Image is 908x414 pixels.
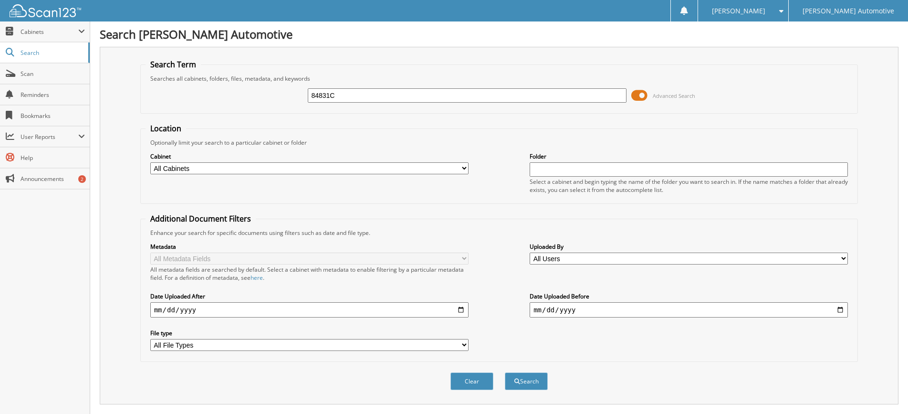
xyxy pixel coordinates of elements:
span: User Reports [21,133,78,141]
label: Cabinet [150,152,469,160]
span: Cabinets [21,28,78,36]
span: Search [21,49,83,57]
button: Clear [450,372,493,390]
button: Search [505,372,548,390]
input: start [150,302,469,318]
label: Folder [530,152,848,160]
h1: Search [PERSON_NAME] Automotive [100,26,898,42]
span: Reminders [21,91,85,99]
span: Help [21,154,85,162]
label: Uploaded By [530,243,848,251]
div: Enhance your search for specific documents using filters such as date and file type. [146,229,853,237]
img: scan123-logo-white.svg [10,4,81,17]
div: Optionally limit your search to a particular cabinet or folder [146,138,853,147]
legend: Additional Document Filters [146,213,256,224]
span: [PERSON_NAME] [712,8,765,14]
legend: Location [146,123,186,134]
div: Select a cabinet and begin typing the name of the folder you want to search in. If the name match... [530,178,848,194]
label: File type [150,329,469,337]
span: Announcements [21,175,85,183]
div: Searches all cabinets, folders, files, metadata, and keywords [146,74,853,83]
span: Bookmarks [21,112,85,120]
label: Date Uploaded Before [530,292,848,300]
input: end [530,302,848,318]
div: 2 [78,175,86,183]
span: Scan [21,70,85,78]
div: All metadata fields are searched by default. Select a cabinet with metadata to enable filtering b... [150,265,469,282]
a: here [250,274,263,282]
legend: Search Term [146,59,201,70]
label: Date Uploaded After [150,292,469,300]
span: Advanced Search [653,92,695,99]
span: [PERSON_NAME] Automotive [803,8,894,14]
label: Metadata [150,243,469,251]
